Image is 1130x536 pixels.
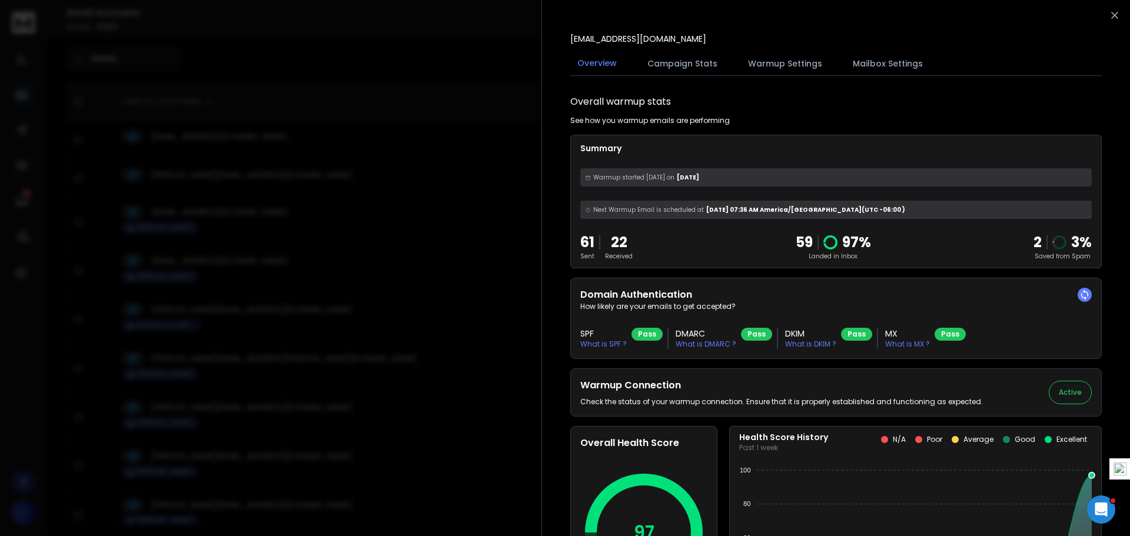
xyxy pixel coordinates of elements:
p: Received [605,252,633,261]
p: How likely are your emails to get accepted? [580,302,1092,311]
p: What is DKIM ? [785,339,836,349]
button: Warmup Settings [741,51,829,76]
div: Pass [741,328,772,341]
div: [DATE] [580,168,1092,187]
h1: Overall warmup stats [570,95,671,109]
strong: 2 [1033,232,1042,252]
p: 97 % [842,233,871,252]
span: Warmup started [DATE] on [593,173,674,182]
p: Landed in Inbox [796,252,871,261]
div: Pass [632,328,663,341]
p: Past 1 week [739,443,828,452]
button: Active [1049,381,1092,404]
tspan: 80 [743,500,750,507]
p: Good [1015,435,1035,444]
p: Saved from Spam [1033,252,1092,261]
p: 59 [796,233,813,252]
p: Check the status of your warmup connection. Ensure that it is properly established and functionin... [580,397,983,407]
p: Summary [580,142,1092,154]
button: Mailbox Settings [846,51,930,76]
div: [DATE] 07:36 AM America/[GEOGRAPHIC_DATA] (UTC -06:00 ) [580,201,1092,219]
p: [EMAIL_ADDRESS][DOMAIN_NAME] [570,33,706,45]
div: Pass [841,328,872,341]
h3: MX [885,328,930,339]
p: 61 [580,233,594,252]
p: Sent [580,252,594,261]
tspan: 100 [740,467,750,474]
p: What is DMARC ? [676,339,736,349]
h2: Overall Health Score [580,436,707,450]
h3: DKIM [785,328,836,339]
p: See how you warmup emails are performing [570,116,730,125]
p: 3 % [1071,233,1092,252]
p: Average [963,435,993,444]
p: Excellent [1056,435,1087,444]
span: Next Warmup Email is scheduled at [593,205,704,214]
button: Campaign Stats [640,51,724,76]
p: What is SPF ? [580,339,627,349]
h2: Domain Authentication [580,288,1092,302]
h3: SPF [580,328,627,339]
p: N/A [893,435,906,444]
p: Health Score History [739,431,828,443]
button: Overview [570,50,624,77]
p: Poor [927,435,942,444]
iframe: Intercom live chat [1087,495,1115,524]
h3: DMARC [676,328,736,339]
p: What is MX ? [885,339,930,349]
h2: Warmup Connection [580,378,983,392]
p: 22 [605,233,633,252]
div: Pass [935,328,966,341]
